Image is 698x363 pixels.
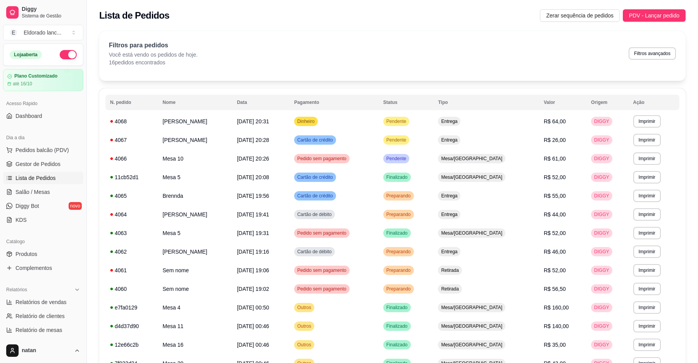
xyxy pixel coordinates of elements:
[3,341,83,360] button: natan
[385,342,409,348] span: Finalizado
[16,250,37,258] span: Produtos
[16,216,27,224] span: KDS
[237,211,269,218] span: [DATE] 19:41
[544,342,566,348] span: R$ 35,00
[13,81,32,87] article: até 16/10
[158,131,233,149] td: [PERSON_NAME]
[110,285,153,293] div: 4060
[296,267,348,273] span: Pedido sem pagamento
[16,174,56,182] span: Lista de Pedidos
[439,323,504,329] span: Mesa/[GEOGRAPHIC_DATA]
[633,208,661,221] button: Imprimir
[3,97,83,110] div: Acesso Rápido
[3,262,83,274] a: Complementos
[633,283,661,295] button: Imprimir
[385,286,412,292] span: Preparando
[158,261,233,280] td: Sem nome
[16,188,50,196] span: Salão / Mesas
[296,156,348,162] span: Pedido sem pagamento
[544,323,569,329] span: R$ 140,00
[16,112,42,120] span: Dashboard
[439,304,504,311] span: Mesa/[GEOGRAPHIC_DATA]
[10,50,42,59] div: Loja aberta
[546,11,614,20] span: Zerar sequência de pedidos
[544,211,566,218] span: R$ 44,00
[110,136,153,144] div: 4067
[110,173,153,181] div: 11cb52d1
[3,324,83,336] a: Relatório de mesas
[439,193,459,199] span: Entrega
[237,286,269,292] span: [DATE] 19:02
[22,347,71,354] span: natan
[385,211,412,218] span: Preparando
[633,320,661,332] button: Imprimir
[385,118,408,124] span: Pendente
[16,312,65,320] span: Relatório de clientes
[110,266,153,274] div: 4061
[296,323,313,329] span: Outros
[544,174,566,180] span: R$ 52,00
[158,149,233,168] td: Mesa 10
[544,230,566,236] span: R$ 52,00
[633,171,661,183] button: Imprimir
[3,131,83,144] div: Dia a dia
[22,6,80,13] span: Diggy
[296,342,313,348] span: Outros
[586,95,628,110] th: Origem
[593,156,611,162] span: DIGGY
[110,118,153,125] div: 4068
[237,267,269,273] span: [DATE] 19:06
[296,249,333,255] span: Cartão de débito
[16,202,39,210] span: Diggy Bot
[237,342,269,348] span: [DATE] 00:46
[109,51,198,59] p: Você está vendo os pedidos de hoje.
[3,158,83,170] a: Gestor de Pedidos
[544,249,566,255] span: R$ 46,00
[3,338,83,350] a: Relatório de fidelidadenovo
[3,200,83,212] a: Diggy Botnovo
[16,264,52,272] span: Complementos
[296,174,334,180] span: Cartão de crédito
[629,11,679,20] span: PDV - Lançar pedido
[385,249,412,255] span: Preparando
[158,95,233,110] th: Nome
[110,341,153,349] div: 12e66c2b
[296,304,313,311] span: Outros
[593,304,611,311] span: DIGGY
[3,235,83,248] div: Catálogo
[158,298,233,317] td: Mesa 4
[296,118,316,124] span: Dinheiro
[16,298,67,306] span: Relatórios de vendas
[544,118,566,124] span: R$ 64,00
[158,168,233,187] td: Mesa 5
[633,227,661,239] button: Imprimir
[439,137,459,143] span: Entrega
[3,69,83,91] a: Plano Customizadoaté 16/10
[110,192,153,200] div: 4065
[109,41,198,50] p: Filtros para pedidos
[544,193,566,199] span: R$ 55,00
[237,174,269,180] span: [DATE] 20:08
[593,137,611,143] span: DIGGY
[593,249,611,255] span: DIGGY
[22,13,80,19] span: Sistema de Gestão
[3,172,83,184] a: Lista de Pedidos
[439,211,459,218] span: Entrega
[439,267,460,273] span: Retirada
[544,286,566,292] span: R$ 56,50
[544,304,569,311] span: R$ 160,00
[439,230,504,236] span: Mesa/[GEOGRAPHIC_DATA]
[593,193,611,199] span: DIGGY
[14,73,57,79] article: Plano Customizado
[296,193,334,199] span: Cartão de crédito
[237,156,269,162] span: [DATE] 20:26
[158,242,233,261] td: [PERSON_NAME]
[439,249,459,255] span: Entrega
[6,287,27,293] span: Relatórios
[110,248,153,256] div: 4062
[109,59,198,66] p: 16 pedidos encontrados
[623,9,686,22] button: PDV - Lançar pedido
[633,134,661,146] button: Imprimir
[3,296,83,308] a: Relatórios de vendas
[237,118,269,124] span: [DATE] 20:31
